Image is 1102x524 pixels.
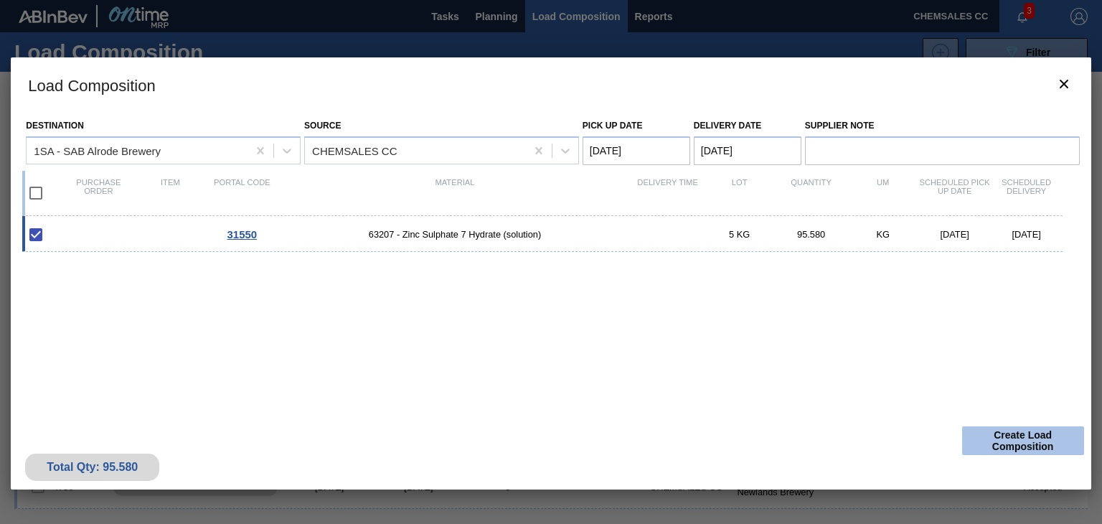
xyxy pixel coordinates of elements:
[694,121,761,131] label: Delivery Date
[36,461,149,474] div: Total Qty: 95.580
[62,178,134,208] div: Purchase order
[919,178,991,208] div: Scheduled Pick up Date
[991,229,1063,240] div: [DATE]
[304,121,341,131] label: Source
[776,178,847,208] div: Quantity
[583,121,643,131] label: Pick up Date
[704,229,776,240] div: 5 KG
[206,178,278,208] div: Portal code
[776,229,847,240] div: 95.580
[694,136,801,165] input: mm/dd/yyyy
[11,57,1091,112] h3: Load Composition
[134,178,206,208] div: Item
[34,144,161,156] div: 1SA - SAB Alrode Brewery
[26,121,83,131] label: Destination
[919,229,991,240] div: [DATE]
[312,144,397,156] div: CHEMSALES CC
[227,228,258,240] span: 31550
[583,136,690,165] input: mm/dd/yyyy
[704,178,776,208] div: Lot
[278,178,631,208] div: Material
[632,178,704,208] div: Delivery Time
[847,229,919,240] div: KG
[278,229,631,240] span: 63207 - Zinc Sulphate 7 Hydrate (solution)
[962,426,1084,455] button: Create Load Composition
[847,178,919,208] div: UM
[991,178,1063,208] div: Scheduled Delivery
[206,228,278,240] div: Go to Order
[805,116,1080,136] label: Supplier Note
